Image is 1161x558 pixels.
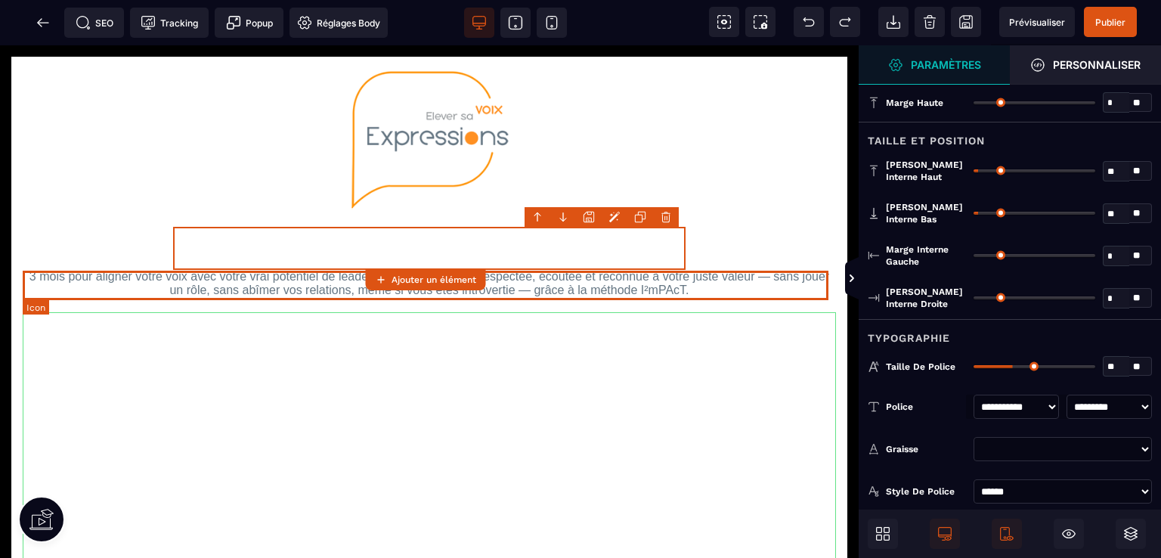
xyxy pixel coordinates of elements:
[992,519,1022,549] span: Afficher le mobile
[911,59,981,70] strong: Paramètres
[886,159,966,183] span: [PERSON_NAME] interne haut
[886,243,966,268] span: Marge interne gauche
[709,7,739,37] span: Voir les composants
[878,7,909,37] span: Importer
[999,7,1075,37] span: Aperçu
[859,122,1161,150] div: Taille et position
[886,399,966,414] div: Police
[915,7,945,37] span: Nettoyage
[1009,17,1065,28] span: Prévisualiser
[794,7,824,37] span: Défaire
[859,256,874,302] span: Afficher les vues
[859,45,1010,85] span: Ouvrir le gestionnaire de styles
[500,8,531,38] span: Voir tablette
[1095,17,1125,28] span: Publier
[464,8,494,38] span: Voir bureau
[930,519,960,549] span: Afficher le desktop
[1054,519,1084,549] span: Masquer le bloc
[886,361,955,373] span: Taille de police
[76,15,113,30] span: SEO
[64,8,124,38] span: Métadata SEO
[348,23,511,167] img: 3ea961a60e4c1368b57c6df3c5627ada_DEF-Logo-EXPRESSIONS-Baseline-FR-250.png
[28,8,58,38] span: Retour
[141,15,198,30] span: Tracking
[215,8,283,38] span: Créer une alerte modale
[886,286,966,310] span: [PERSON_NAME] interne droite
[297,15,380,30] span: Réglages Body
[289,8,388,38] span: Favicon
[1053,59,1141,70] strong: Personnaliser
[859,319,1161,347] div: Typographie
[226,15,273,30] span: Popup
[886,442,966,457] div: Graisse
[745,7,776,37] span: Capture d'écran
[365,269,485,290] button: Ajouter un élément
[868,519,898,549] span: Ouvrir les blocs
[830,7,860,37] span: Rétablir
[886,97,943,109] span: Marge haute
[951,7,981,37] span: Enregistrer
[23,225,836,252] span: 3 mois pour aligner votre voix avec votre vrai potentiel de leadership pour être enfin respectée,...
[130,8,209,38] span: Code de suivi
[392,274,476,285] strong: Ajouter un élément
[886,201,966,225] span: [PERSON_NAME] interne bas
[1116,519,1146,549] span: Ouvrir les calques
[886,484,966,499] div: Style de police
[1010,45,1161,85] span: Ouvrir le gestionnaire de styles
[537,8,567,38] span: Voir mobile
[1084,7,1137,37] span: Enregistrer le contenu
